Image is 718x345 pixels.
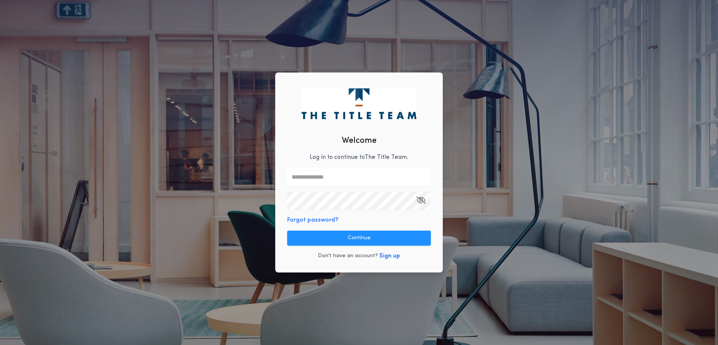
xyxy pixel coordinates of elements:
[301,88,416,119] img: logo
[318,252,378,260] p: Don't have an account?
[287,231,431,246] button: Continue
[310,153,408,162] p: Log in to continue to The Title Team .
[287,216,338,225] button: Forgot password?
[342,135,377,147] h2: Welcome
[379,252,400,261] button: Sign up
